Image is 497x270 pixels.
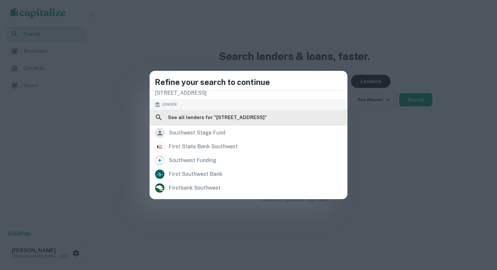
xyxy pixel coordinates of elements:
img: picture [155,142,164,151]
div: first southwest bank [169,169,222,179]
img: picture [155,170,164,179]
a: first state bank southwest [150,140,347,154]
img: picture [155,197,164,206]
div: southwest funding [169,156,216,165]
h4: Refine your search to continue [155,76,342,88]
a: southwest funding [150,154,347,167]
img: picture [155,183,164,193]
h6: See all lenders for " [STREET_ADDRESS] " [168,114,267,121]
iframe: Chat Widget [464,218,497,249]
div: first state bank southwest [169,142,238,152]
a: southwest stage fund [150,126,347,140]
a: firstbank southwest [150,181,347,195]
span: Lender [162,102,177,107]
div: southwest bank [169,197,209,207]
div: southwest stage fund [169,128,225,138]
div: firstbank southwest [169,183,221,193]
div: [STREET_ADDRESS] [150,87,347,99]
img: picture [155,156,164,165]
a: southwest bank [150,195,347,209]
a: first southwest bank [150,167,347,181]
